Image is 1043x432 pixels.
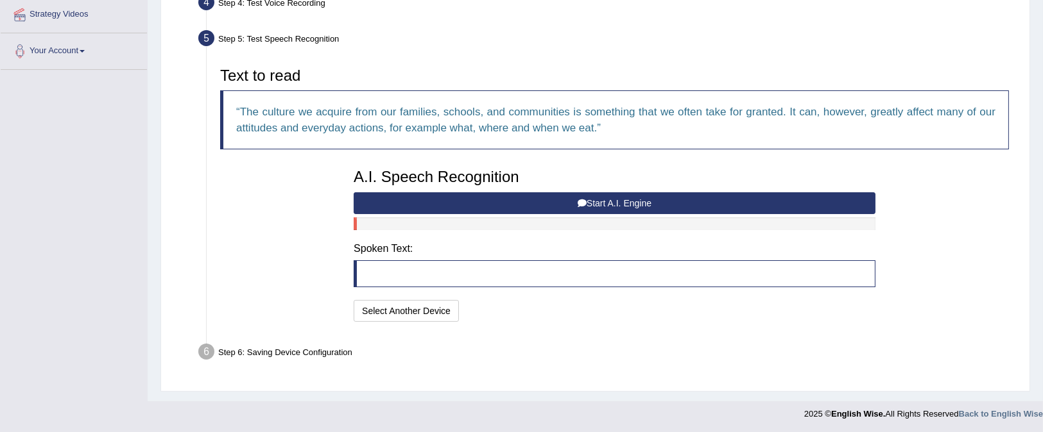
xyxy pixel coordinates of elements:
[354,192,875,214] button: Start A.I. Engine
[354,169,875,185] h3: A.I. Speech Recognition
[354,300,459,322] button: Select Another Device
[1,33,147,65] a: Your Account
[959,409,1043,419] a: Back to English Wise
[193,26,1024,54] div: Step 5: Test Speech Recognition
[220,67,1009,84] h3: Text to read
[193,340,1024,368] div: Step 6: Saving Device Configuration
[236,106,996,134] q: The culture we acquire from our families, schools, and communities is something that we often tak...
[804,401,1043,420] div: 2025 © All Rights Reserved
[831,409,885,419] strong: English Wise.
[354,243,875,254] h4: Spoken Text:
